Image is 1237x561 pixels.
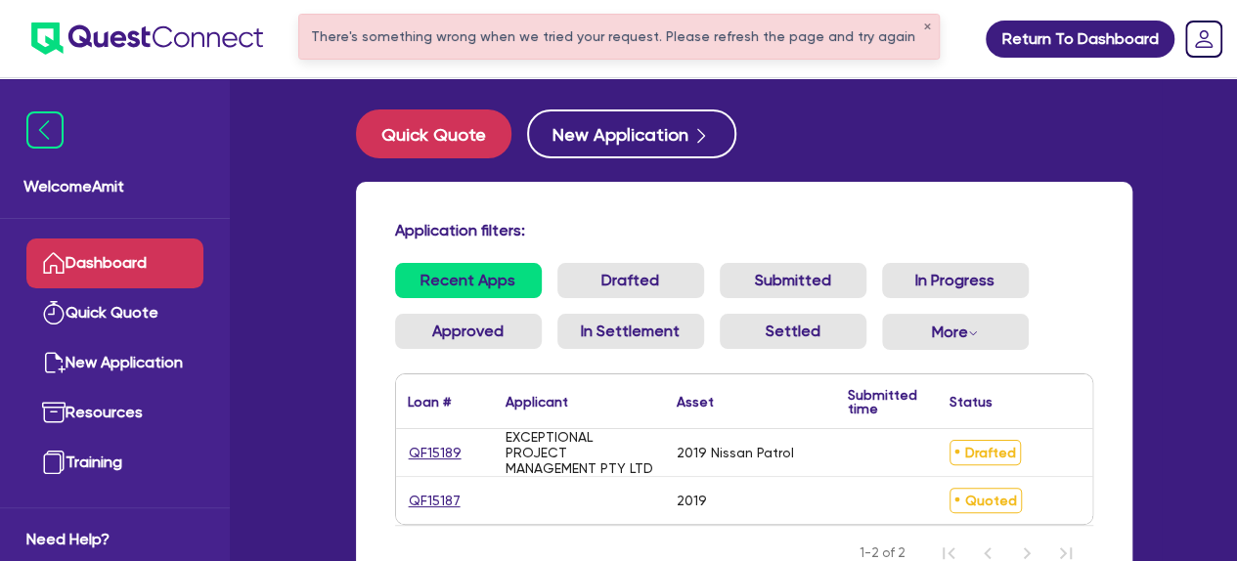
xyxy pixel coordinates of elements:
img: quest-connect-logo-blue [31,22,263,55]
a: QF15189 [408,442,463,464]
img: quick-quote [42,301,66,324]
a: QF15187 [408,490,462,512]
div: Loan # [408,395,451,409]
button: ✕ [923,22,931,32]
a: Training [26,438,203,488]
img: icon-menu-close [26,111,64,149]
span: Need Help? [26,528,203,551]
div: Applicant [506,395,568,409]
h4: Application filters: [395,221,1093,239]
span: Welcome Amit [23,175,206,198]
a: Resources [26,388,203,438]
img: resources [42,401,66,424]
a: Submitted [720,263,866,298]
span: Quoted [950,488,1022,513]
a: Recent Apps [395,263,542,298]
img: new-application [42,351,66,374]
div: 2019 [677,493,707,508]
div: Status [950,395,993,409]
a: Quick Quote [26,288,203,338]
a: Quick Quote [356,109,527,158]
a: Approved [395,314,542,349]
a: Dashboard [26,238,203,288]
button: New Application [527,109,736,158]
a: Settled [720,314,866,349]
a: Dropdown toggle [1178,14,1229,65]
a: In Settlement [557,314,704,349]
div: EXCEPTIONAL PROJECT MANAGEMENT PTY LTD [506,429,653,476]
a: In Progress [882,263,1029,298]
div: 2019 Nissan Patrol [677,445,794,460]
div: Asset [677,395,714,409]
span: Drafted [950,440,1021,465]
a: Drafted [557,263,704,298]
a: Return To Dashboard [986,21,1174,58]
a: New Application [26,338,203,388]
button: Quick Quote [356,109,511,158]
div: Submitted time [848,388,917,415]
img: training [42,451,66,474]
div: There's something wrong when we tried your request. Please refresh the page and try again [299,15,939,59]
button: Dropdown toggle [882,314,1029,350]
